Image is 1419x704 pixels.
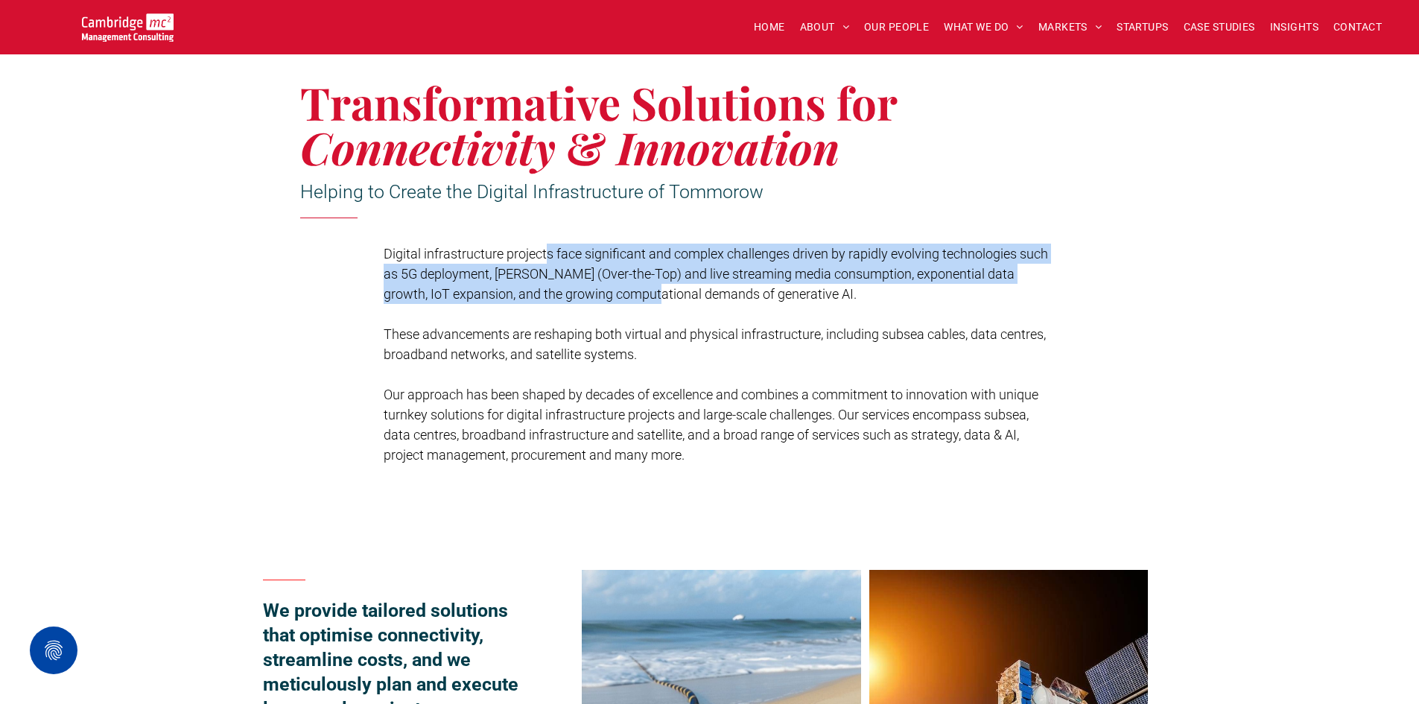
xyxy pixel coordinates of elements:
[617,117,839,177] span: Innovation
[384,387,1038,463] span: Our approach has been shaped by decades of excellence and combines a commitment to innovation wit...
[384,246,1048,302] span: Digital infrastructure projects face significant and complex challenges driven by rapidly evolvin...
[1326,16,1389,39] a: CONTACT
[857,16,936,39] a: OUR PEOPLE
[1263,16,1326,39] a: INSIGHTS
[1031,16,1109,39] a: MARKETS
[82,13,174,42] img: Go to Homepage
[936,16,1031,39] a: WHAT WE DO
[300,117,556,177] span: Connectivity
[384,326,1046,362] span: These advancements are reshaping both virtual and physical infrastructure, including subsea cable...
[1176,16,1263,39] a: CASE STUDIES
[746,16,793,39] a: HOME
[566,117,606,177] span: &
[793,16,857,39] a: ABOUT
[1109,16,1175,39] a: STARTUPS
[82,16,174,31] a: Your Business Transformed | Cambridge Management Consulting
[300,72,897,132] span: Transformative Solutions for
[300,181,764,203] span: Helping to Create the Digital Infrastructure of Tommorow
